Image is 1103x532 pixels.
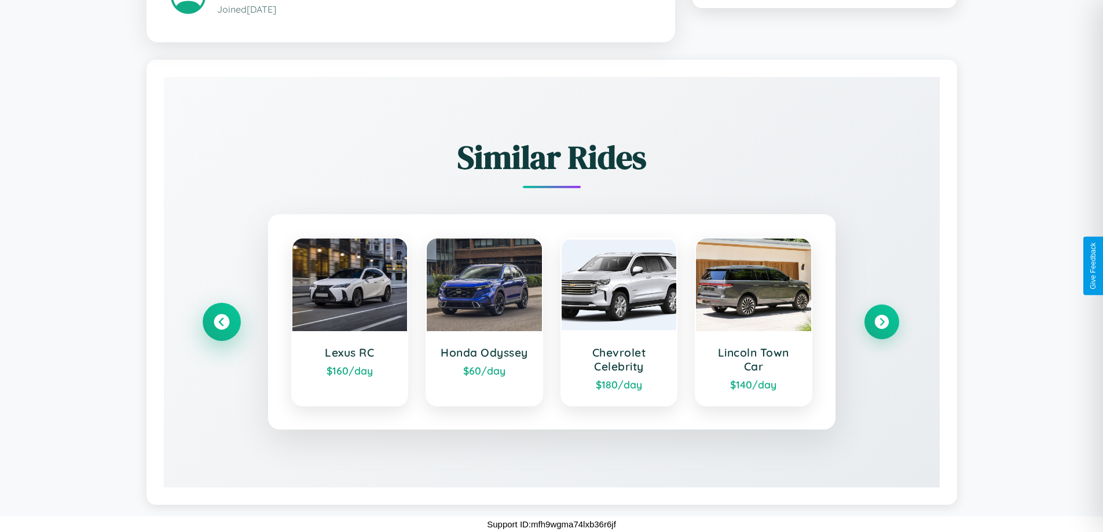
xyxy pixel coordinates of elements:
[217,1,651,18] p: Joined [DATE]
[291,237,409,406] a: Lexus RC$160/day
[304,364,396,377] div: $ 160 /day
[426,237,543,406] a: Honda Odyssey$60/day
[695,237,812,406] a: Lincoln Town Car$140/day
[1089,243,1097,289] div: Give Feedback
[573,378,665,391] div: $ 180 /day
[560,237,678,406] a: Chevrolet Celebrity$180/day
[438,364,530,377] div: $ 60 /day
[204,135,899,179] h2: Similar Rides
[304,346,396,359] h3: Lexus RC
[708,346,800,373] h3: Lincoln Town Car
[438,346,530,359] h3: Honda Odyssey
[487,516,616,532] p: Support ID: mfh9wgma74lxb36r6jf
[573,346,665,373] h3: Chevrolet Celebrity
[708,378,800,391] div: $ 140 /day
